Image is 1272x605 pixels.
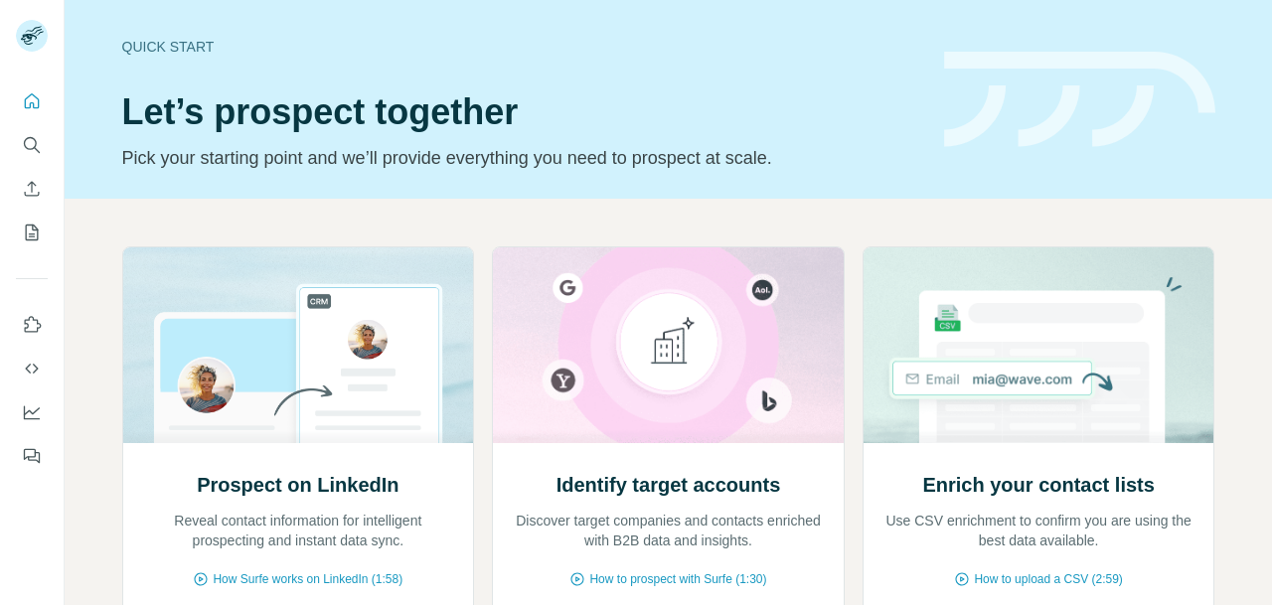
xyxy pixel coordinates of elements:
[122,247,475,443] img: Prospect on LinkedIn
[16,171,48,207] button: Enrich CSV
[16,394,48,430] button: Dashboard
[122,144,920,172] p: Pick your starting point and we’ll provide everything you need to prospect at scale.
[863,247,1215,443] img: Enrich your contact lists
[143,511,454,550] p: Reveal contact information for intelligent prospecting and instant data sync.
[513,511,824,550] p: Discover target companies and contacts enriched with B2B data and insights.
[922,471,1154,499] h2: Enrich your contact lists
[122,37,920,57] div: Quick start
[492,247,845,443] img: Identify target accounts
[16,127,48,163] button: Search
[122,92,920,132] h1: Let’s prospect together
[197,471,398,499] h2: Prospect on LinkedIn
[589,570,766,588] span: How to prospect with Surfe (1:30)
[16,307,48,343] button: Use Surfe on LinkedIn
[556,471,781,499] h2: Identify target accounts
[16,215,48,250] button: My lists
[213,570,402,588] span: How Surfe works on LinkedIn (1:58)
[16,351,48,386] button: Use Surfe API
[944,52,1215,148] img: banner
[974,570,1122,588] span: How to upload a CSV (2:59)
[883,511,1194,550] p: Use CSV enrichment to confirm you are using the best data available.
[16,83,48,119] button: Quick start
[16,438,48,474] button: Feedback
